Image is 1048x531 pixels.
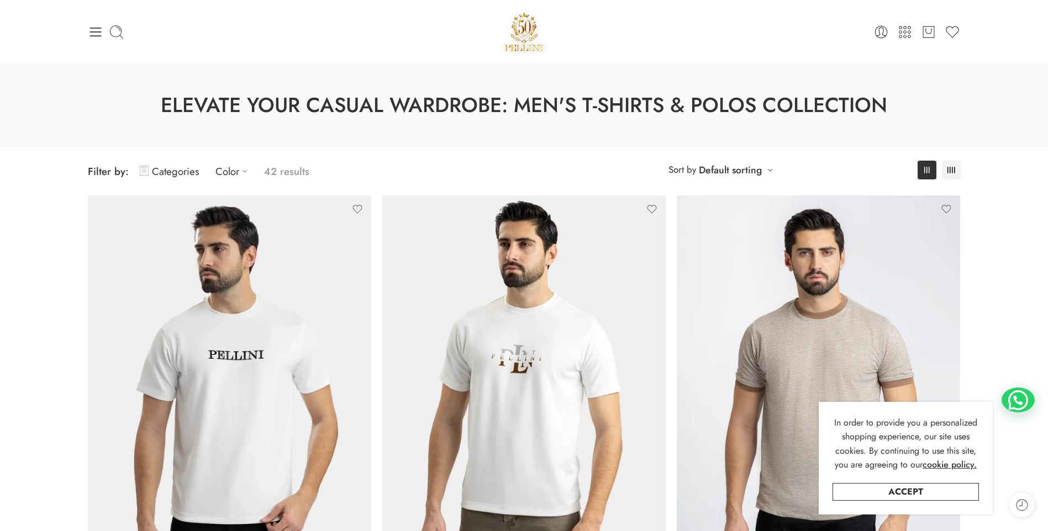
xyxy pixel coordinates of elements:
[140,158,199,184] a: Categories
[28,91,1020,120] h1: Elevate Your Casual Wardrobe: Men's T-Shirts & Polos Collection
[215,158,253,184] a: Color
[699,162,762,178] a: Default sorting
[264,158,309,184] p: 42 results
[921,24,936,40] a: Cart
[945,24,960,40] a: Wishlist
[501,8,548,55] a: Pellini -
[873,24,889,40] a: Login / Register
[923,458,977,472] a: cookie policy.
[88,164,129,179] span: Filter by:
[834,416,977,471] span: In order to provide you a personalized shopping experience, our site uses cookies. By continuing ...
[668,161,696,179] span: Sort by
[501,8,548,55] img: Pellini
[833,483,979,501] a: Accept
